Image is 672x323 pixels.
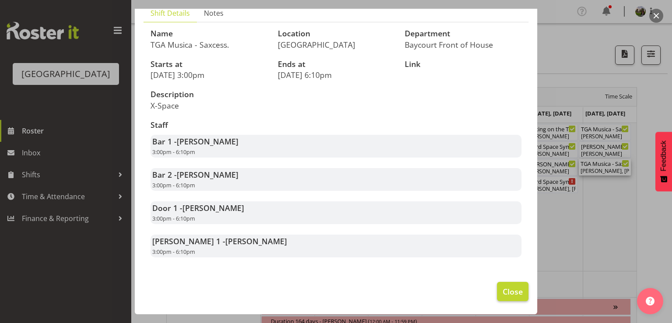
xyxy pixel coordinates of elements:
span: 3:00pm - 6:10pm [152,181,195,189]
h3: Location [278,29,395,38]
h3: Ends at [278,60,395,69]
button: Feedback - Show survey [655,132,672,191]
span: 3:00pm - 6:10pm [152,248,195,256]
p: Baycourt Front of House [405,40,521,49]
p: [DATE] 6:10pm [278,70,395,80]
strong: Bar 1 - [152,136,238,147]
span: [PERSON_NAME] [182,203,244,213]
p: X-Space [150,101,331,110]
span: [PERSON_NAME] [177,136,238,147]
span: Notes [204,8,224,18]
p: [DATE] 3:00pm [150,70,267,80]
button: Close [497,282,528,301]
span: Feedback [660,140,668,171]
p: TGA Musica - Saxcess. [150,40,267,49]
strong: Door 1 - [152,203,244,213]
strong: Bar 2 - [152,169,238,180]
span: Shift Details [150,8,190,18]
h3: Department [405,29,521,38]
h3: Description [150,90,331,99]
h3: Staff [150,121,521,130]
h3: Starts at [150,60,267,69]
span: 3:00pm - 6:10pm [152,214,195,222]
span: 3:00pm - 6:10pm [152,148,195,156]
img: help-xxl-2.png [646,297,654,305]
span: [PERSON_NAME] [177,169,238,180]
span: [PERSON_NAME] [225,236,287,246]
h3: Link [405,60,521,69]
h3: Name [150,29,267,38]
p: [GEOGRAPHIC_DATA] [278,40,395,49]
strong: [PERSON_NAME] 1 - [152,236,287,246]
span: Close [503,286,523,297]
